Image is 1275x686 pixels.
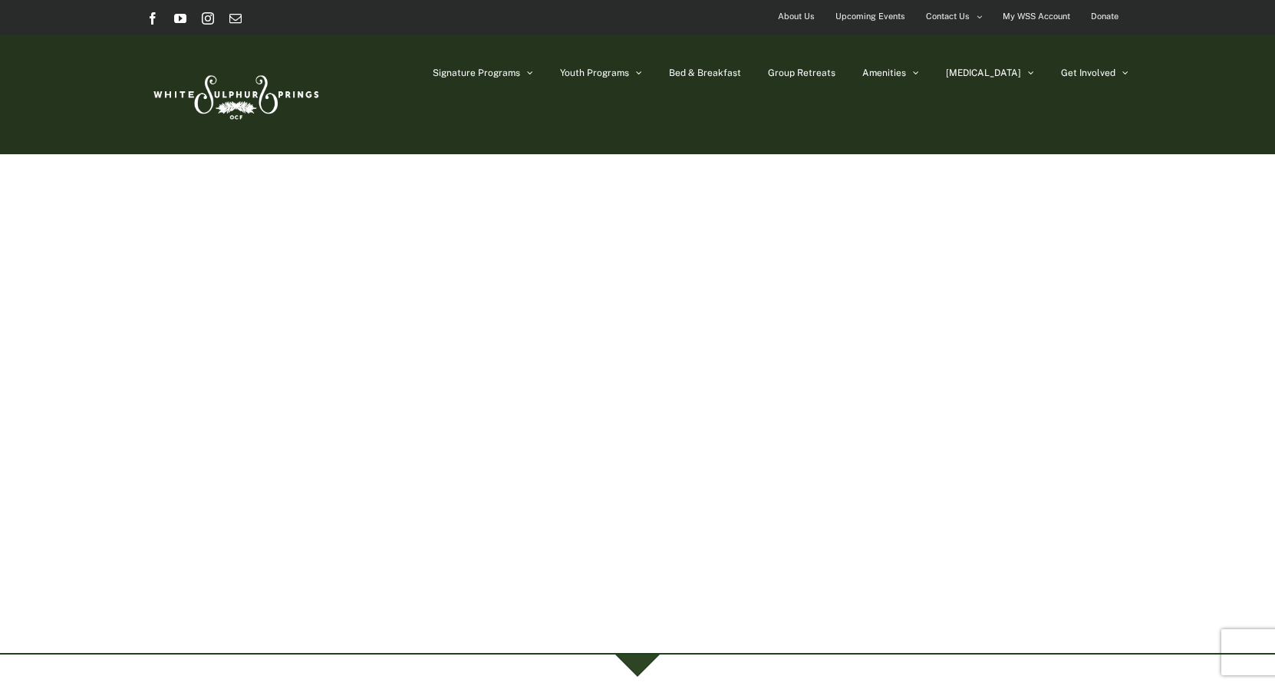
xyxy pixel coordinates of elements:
span: My WSS Account [1003,5,1070,28]
nav: Main Menu [433,35,1128,111]
span: Group Retreats [768,68,835,78]
a: [MEDICAL_DATA] [946,35,1034,111]
a: Get Involved [1061,35,1128,111]
span: Donate [1091,5,1119,28]
span: Youth Programs [560,68,629,78]
span: About Us [778,5,815,28]
span: Signature Programs [433,68,520,78]
span: Contact Us [926,5,970,28]
span: Upcoming Events [835,5,905,28]
a: Group Retreats [768,35,835,111]
img: White Sulphur Springs Logo [147,58,323,130]
span: Bed & Breakfast [669,68,741,78]
a: Facebook [147,12,159,25]
a: Email [229,12,242,25]
a: Signature Programs [433,35,533,111]
a: YouTube [174,12,186,25]
a: Bed & Breakfast [669,35,741,111]
a: Amenities [862,35,919,111]
a: Youth Programs [560,35,642,111]
span: Amenities [862,68,906,78]
a: Instagram [202,12,214,25]
span: Get Involved [1061,68,1115,78]
span: [MEDICAL_DATA] [946,68,1021,78]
